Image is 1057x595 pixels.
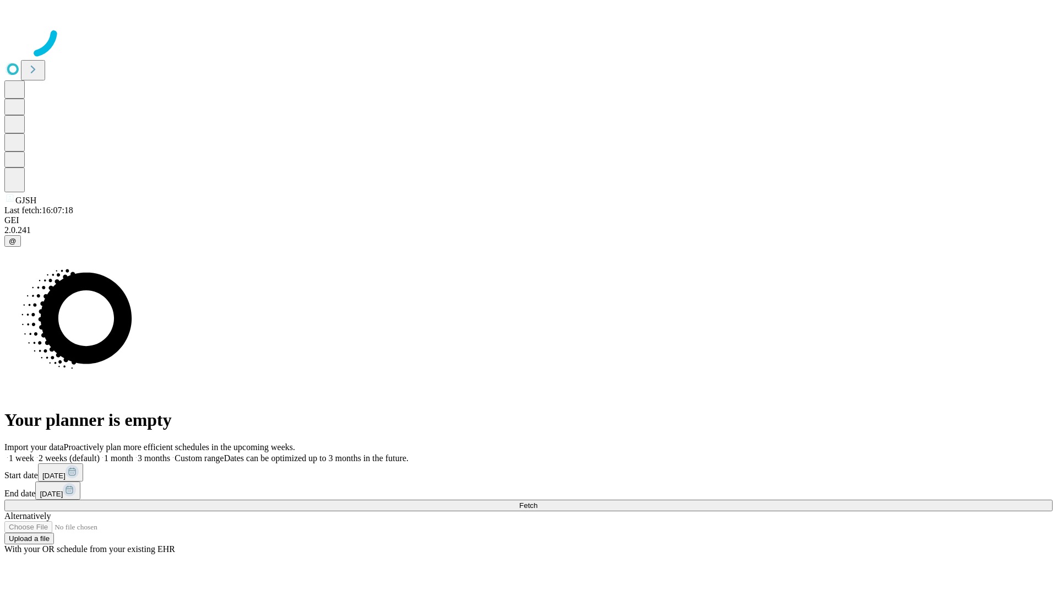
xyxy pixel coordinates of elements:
[4,482,1053,500] div: End date
[4,235,21,247] button: @
[104,453,133,463] span: 1 month
[4,511,51,521] span: Alternatively
[4,544,175,554] span: With your OR schedule from your existing EHR
[64,442,295,452] span: Proactively plan more efficient schedules in the upcoming weeks.
[4,533,54,544] button: Upload a file
[9,237,17,245] span: @
[175,453,224,463] span: Custom range
[4,215,1053,225] div: GEI
[4,463,1053,482] div: Start date
[4,410,1053,430] h1: Your planner is empty
[42,472,66,480] span: [DATE]
[9,453,34,463] span: 1 week
[38,463,83,482] button: [DATE]
[15,196,36,205] span: GJSH
[4,225,1053,235] div: 2.0.241
[4,205,73,215] span: Last fetch: 16:07:18
[519,501,537,510] span: Fetch
[35,482,80,500] button: [DATE]
[224,453,408,463] span: Dates can be optimized up to 3 months in the future.
[39,453,100,463] span: 2 weeks (default)
[138,453,170,463] span: 3 months
[4,500,1053,511] button: Fetch
[4,442,64,452] span: Import your data
[40,490,63,498] span: [DATE]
